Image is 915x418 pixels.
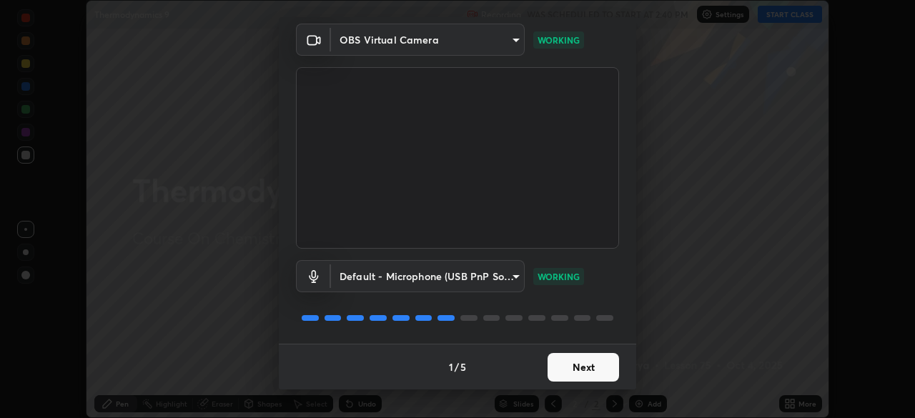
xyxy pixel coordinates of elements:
h4: 1 [449,359,453,374]
p: WORKING [538,34,580,46]
h4: / [455,359,459,374]
button: Next [548,353,619,382]
p: WORKING [538,270,580,283]
div: OBS Virtual Camera [331,24,525,56]
div: OBS Virtual Camera [331,260,525,292]
h4: 5 [460,359,466,374]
